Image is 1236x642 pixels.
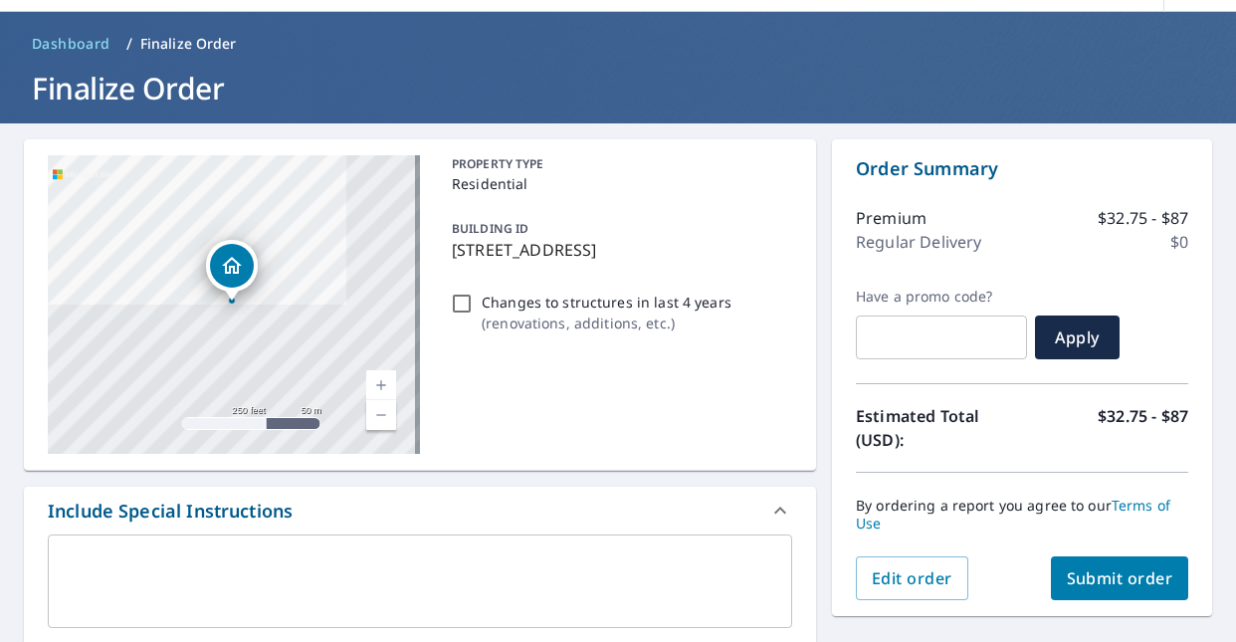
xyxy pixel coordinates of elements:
div: Include Special Instructions [48,498,293,525]
p: $32.75 - $87 [1098,206,1188,230]
p: [STREET_ADDRESS] [452,238,784,262]
p: Residential [452,173,784,194]
p: BUILDING ID [452,220,528,237]
button: Edit order [856,556,968,600]
h1: Finalize Order [24,68,1212,108]
span: Apply [1051,326,1104,348]
p: Premium [856,206,927,230]
p: Order Summary [856,155,1188,182]
span: Edit order [872,567,952,589]
a: Dashboard [24,28,118,60]
button: Apply [1035,316,1120,359]
p: By ordering a report you agree to our [856,497,1188,533]
label: Have a promo code? [856,288,1027,306]
a: Current Level 17, Zoom Out [366,400,396,430]
span: Submit order [1067,567,1173,589]
p: $32.75 - $87 [1098,404,1188,452]
p: Regular Delivery [856,230,981,254]
p: Finalize Order [140,34,237,54]
p: Estimated Total (USD): [856,404,1022,452]
div: Include Special Instructions [24,487,816,535]
a: Current Level 17, Zoom In [366,370,396,400]
p: ( renovations, additions, etc. ) [482,313,731,333]
p: Changes to structures in last 4 years [482,292,731,313]
div: Dropped pin, building 1, Residential property, 2314 Montebello Ter Baltimore, MD 21214 [206,240,258,302]
button: Submit order [1051,556,1189,600]
span: Dashboard [32,34,110,54]
nav: breadcrumb [24,28,1212,60]
a: Terms of Use [856,496,1170,533]
p: PROPERTY TYPE [452,155,784,173]
li: / [126,32,132,56]
p: $0 [1170,230,1188,254]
